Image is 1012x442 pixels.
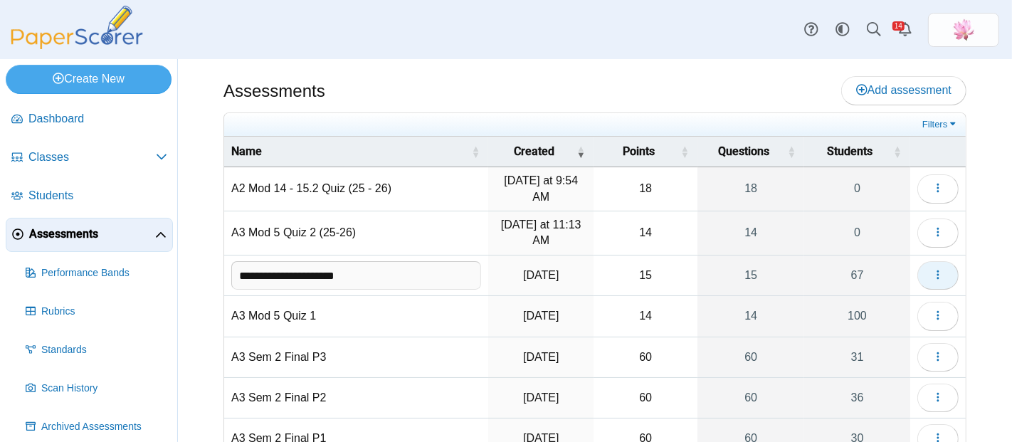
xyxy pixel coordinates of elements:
time: May 22, 2025 at 9:26 AM [523,391,559,404]
a: Add assessment [841,76,966,105]
a: 14 [697,296,804,336]
time: Sep 4, 2025 at 10:44 AM [523,310,559,322]
a: ps.MuGhfZT6iQwmPTCC [928,13,999,47]
a: Dashboard [6,102,173,137]
a: Scan History [20,372,173,406]
a: 60 [697,337,804,377]
img: PaperScorer [6,6,148,49]
a: Standards [20,333,173,367]
a: 0 [804,167,910,211]
time: May 22, 2025 at 9:27 AM [523,351,559,363]
td: A3 Mod 5 Quiz 1 [224,296,488,337]
td: A3 Sem 2 Final P3 [224,337,488,378]
a: Students [6,179,173,214]
a: 0 [804,211,910,255]
a: Alerts [890,14,921,46]
a: 36 [804,378,910,418]
span: Xinmei Li [952,19,975,41]
a: 100 [804,296,910,336]
span: Created : Activate to remove sorting [576,137,585,167]
span: Students [28,188,167,204]
a: PaperScorer [6,39,148,51]
span: Points : Activate to sort [680,137,689,167]
a: 14 [697,211,804,255]
a: 31 [804,337,910,377]
a: Assessments [6,218,173,252]
a: 67 [804,256,910,295]
a: Create New [6,65,172,93]
span: Questions : Activate to sort [787,137,796,167]
span: Dashboard [28,111,167,127]
td: 15 [594,256,697,296]
time: Sep 4, 2025 at 2:57 PM [523,269,559,281]
span: Classes [28,149,156,165]
td: A3 Mod 5 Quiz 2 (25-26) [224,211,488,256]
a: Classes [6,141,173,175]
td: A3 Sem 2 Final P2 [224,378,488,419]
span: Standards [41,343,167,357]
span: Name [231,144,262,158]
span: Assessments [29,226,155,242]
td: 60 [594,337,697,378]
span: Points [623,144,655,158]
span: Questions [718,144,769,158]
span: Created [514,144,554,158]
a: 60 [697,378,804,418]
span: Students [828,144,873,158]
td: 14 [594,296,697,337]
a: Rubrics [20,295,173,329]
span: Scan History [41,382,167,396]
span: Rubrics [41,305,167,319]
a: 18 [697,167,804,211]
img: ps.MuGhfZT6iQwmPTCC [952,19,975,41]
span: Name : Activate to sort [471,137,480,167]
span: Archived Assessments [41,420,167,434]
td: A2 Mod 14 - 15.2 Quiz (25 - 26) [224,167,488,211]
h1: Assessments [223,79,325,103]
td: 60 [594,378,697,419]
a: 15 [697,256,804,295]
a: Filters [919,117,962,132]
a: Performance Bands [20,256,173,290]
time: Sep 16, 2025 at 11:13 AM [501,219,581,246]
span: Students : Activate to sort [893,137,902,167]
span: Performance Bands [41,266,167,280]
span: Add assessment [856,84,952,96]
td: 14 [594,211,697,256]
td: 18 [594,167,697,211]
time: Sep 17, 2025 at 9:54 AM [504,174,578,202]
